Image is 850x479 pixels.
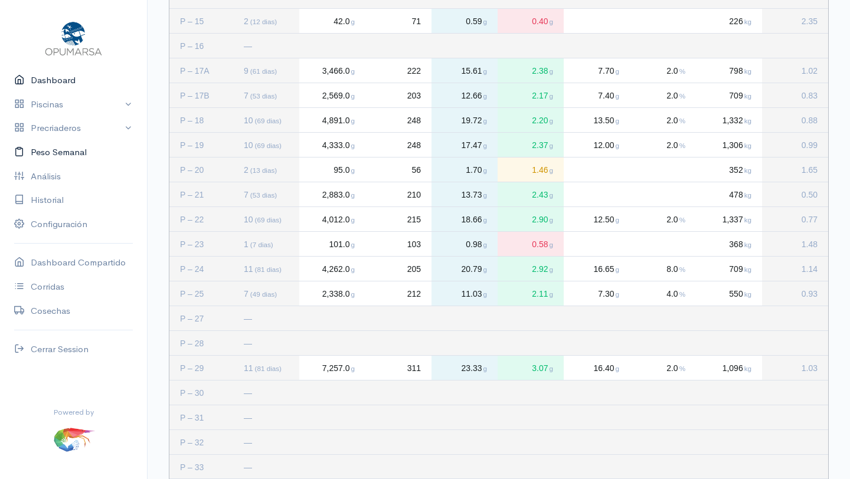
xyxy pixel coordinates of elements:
span: 18.66 [460,215,487,224]
div: Press SPACE to select this row. [169,429,828,454]
small: (12 dias) [250,18,277,25]
span: g [483,67,487,75]
span: 7.30 [597,289,619,298]
span: g [616,67,619,75]
span: 11 [244,363,282,373]
div: Press SPACE to select this row. [169,380,828,405]
div: Press SPACE to select this row. [169,132,828,157]
span: g [483,191,487,199]
span: 23.33 [460,363,487,373]
div: Press SPACE to select this row. [169,182,828,206]
span: 0.83 [802,91,818,100]
span: 2.35 [802,17,818,26]
span: 1,306 [721,140,751,150]
span: 2 [244,17,277,26]
span: 2,883.0 [321,190,355,199]
span: 16.65 [592,264,619,274]
span: 42.0 [332,17,355,26]
span: 2,569.0 [321,91,355,100]
span: 2.38 [531,66,553,76]
span: 7 [244,190,277,199]
span: kg [744,92,751,100]
span: g [550,241,553,248]
span: g [483,241,487,248]
span: 7 [244,289,277,298]
span: 11.03 [460,289,487,298]
div: P – 31 [169,405,233,429]
span: g [550,67,553,75]
span: 15.61 [460,66,487,76]
span: 222 [407,66,421,76]
span: 19.72 [460,116,487,125]
span: g [483,216,487,224]
span: kg [744,117,751,124]
span: 71 [411,17,421,26]
small: (49 dias) [250,290,277,298]
span: g [550,117,553,124]
span: % [679,290,685,298]
small: (69 dias) [255,216,282,224]
span: 709 [728,91,751,100]
span: 7,257.0 [321,363,355,373]
span: g [550,365,553,372]
span: 2.0 [665,66,685,76]
span: 1.03 [802,363,818,373]
span: 101.0 [328,239,355,249]
span: 2.43 [531,190,553,199]
div: P – 20 [169,158,233,182]
div: P – 21 [169,182,233,206]
span: 709 [728,264,751,274]
span: 1.14 [802,264,818,274]
img: ... [53,418,95,460]
span: g [351,216,355,224]
span: g [550,18,553,25]
span: g [351,241,355,248]
div: Press SPACE to select this row. [169,231,828,256]
span: 0.50 [802,190,818,199]
span: 205 [407,264,421,274]
span: 13.73 [460,190,487,199]
div: Press SPACE to select this row. [169,58,828,83]
span: 2 [244,165,277,175]
span: 20.79 [460,264,487,274]
span: 1.48 [802,239,818,249]
span: 0.93 [802,289,818,298]
span: 9 [244,66,277,76]
span: g [550,290,553,298]
span: 1.46 [531,165,553,175]
span: 210 [407,190,421,199]
span: 0.98 [465,239,487,249]
div: Press SPACE to select this row. [169,405,828,429]
span: 12.50 [592,215,619,224]
span: 1.70 [465,165,487,175]
div: P – 27 [169,306,233,330]
span: g [550,265,553,273]
small: (61 dias) [250,67,277,75]
span: g [483,142,487,149]
div: P – 23 [169,232,233,256]
span: g [351,92,355,100]
div: P – 25 [169,281,233,306]
div: P – 33 [169,455,233,478]
div: — [244,332,289,355]
span: g [483,290,487,298]
span: kg [744,67,751,75]
span: 2.0 [665,140,685,150]
span: 2.0 [665,91,685,100]
span: g [550,216,553,224]
img: Opumarsa [42,19,104,57]
span: 1,337 [721,215,751,224]
span: 1,332 [721,116,751,125]
span: 3,466.0 [321,66,355,76]
span: g [351,142,355,149]
span: 2.90 [531,215,553,224]
span: 7 [244,91,277,100]
div: P – 15 [169,9,233,33]
div: — [244,406,289,429]
span: 2.0 [665,363,685,373]
span: kg [744,241,751,248]
span: kg [744,18,751,25]
span: 203 [407,91,421,100]
span: g [351,365,355,372]
span: 95.0 [332,165,355,175]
